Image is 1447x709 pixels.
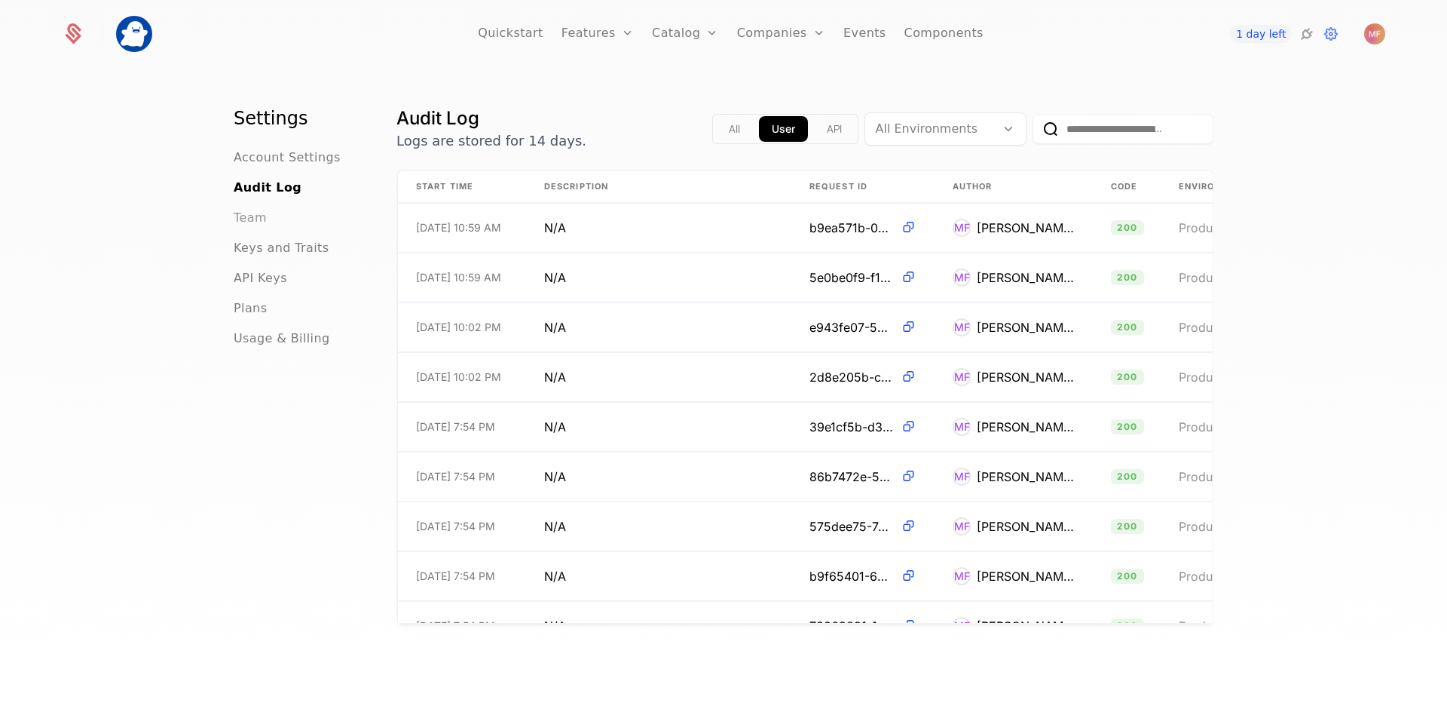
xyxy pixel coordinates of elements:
span: Production [1179,270,1241,285]
span: 200 [1111,469,1144,484]
span: Production [1179,519,1241,534]
div: MF [953,418,971,436]
th: Request ID [791,171,935,203]
a: Settings [1322,25,1340,43]
a: Integrations [1298,25,1316,43]
span: N/A [544,418,566,436]
div: MF [953,468,971,486]
div: [PERSON_NAME] [977,318,1075,336]
th: Author [935,171,1093,203]
span: [DATE] 7:54 PM [416,519,495,534]
span: N/A [544,617,566,635]
div: MF [953,219,971,237]
span: [DATE] 10:59 AM [416,270,501,285]
div: MF [953,368,971,386]
span: [DATE] 7:54 PM [416,469,495,484]
span: 575dee75-74fa-4777-a3cf-58318bbb7019 [809,517,895,536]
span: N/A [544,567,566,585]
div: MF [953,318,971,336]
span: 200 [1111,320,1144,335]
img: Marc Frankel [1364,23,1385,45]
span: [DATE] 7:54 PM [416,569,495,584]
span: e943fe07-56c5-41d4-aee9-cedbea04dcb5 [809,318,895,336]
div: MF [953,617,971,635]
span: N/A [544,468,566,486]
th: Code [1093,171,1161,203]
span: Production [1179,320,1241,335]
a: Plans [234,299,267,318]
span: [DATE] 7:54 PM [416,618,495,634]
div: MF [953,567,971,585]
a: Account Settings [234,149,341,167]
span: b9f65401-63d5-4988-822b-610a52279195 [809,567,895,585]
span: Production [1179,569,1241,584]
a: API Keys [234,269,287,287]
div: Text alignment [712,114,858,144]
span: [DATE] 7:54 PM [416,419,495,434]
th: Environment [1161,171,1311,203]
div: [PERSON_NAME] [977,468,1075,486]
span: 2d8e205b-ca6d-4b8f-b022-4019abd4c092 [809,368,895,386]
div: MF [953,269,971,287]
a: Audit Log [234,179,301,197]
th: Start Time [398,171,526,203]
div: [PERSON_NAME] [977,269,1075,287]
span: 200 [1111,569,1144,584]
div: [PERSON_NAME] [977,418,1075,436]
img: PitchGhost [116,16,152,52]
span: 200 [1111,220,1144,235]
span: N/A [544,368,566,386]
button: all [716,116,753,142]
span: 79963231-1aeb-4827-9844-1b3b403a7021 [809,617,895,635]
span: 200 [1111,370,1144,385]
span: 200 [1111,419,1144,434]
div: [PERSON_NAME] [977,219,1075,237]
th: Description [526,171,791,203]
a: Keys and Traits [234,239,329,257]
span: N/A [544,318,566,336]
span: 39e1cf5b-d323-40bd-8cd1-bfde55be534e [809,418,895,436]
div: [PERSON_NAME] [977,517,1075,536]
h1: Audit Log [396,106,586,130]
span: 200 [1111,519,1144,534]
button: app [759,116,808,142]
a: 1 day left [1230,25,1292,43]
span: Production [1179,618,1241,634]
span: [DATE] 10:59 AM [416,220,501,235]
button: Open user button [1364,23,1385,45]
div: MF [953,517,971,536]
button: api [814,116,855,142]
span: Production [1179,469,1241,484]
span: N/A [544,517,566,536]
span: Production [1179,419,1241,434]
span: 200 [1111,270,1144,285]
span: Production [1179,220,1241,235]
nav: Main [234,106,360,348]
h1: Settings [234,106,360,130]
div: [PERSON_NAME] [977,368,1075,386]
span: Production [1179,370,1241,385]
span: 5e0be0f9-f1b9-418d-bec5-04a7c417f1c4 [809,269,895,287]
p: Logs are stored for 14 days. [396,130,586,152]
a: Usage & Billing [234,330,330,348]
div: [PERSON_NAME] [977,567,1075,585]
span: N/A [544,219,566,237]
span: b9ea571b-0cec-4293-98d3-93f21f17e279 [809,219,895,237]
span: [DATE] 10:02 PM [416,320,501,335]
div: [PERSON_NAME] [977,617,1075,635]
span: 200 [1111,618,1144,634]
span: 86b7472e-5455-49e7-baa6-78d2d6b54e07 [809,468,895,486]
a: Team [234,209,267,227]
span: N/A [544,269,566,287]
span: [DATE] 10:02 PM [416,370,501,385]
